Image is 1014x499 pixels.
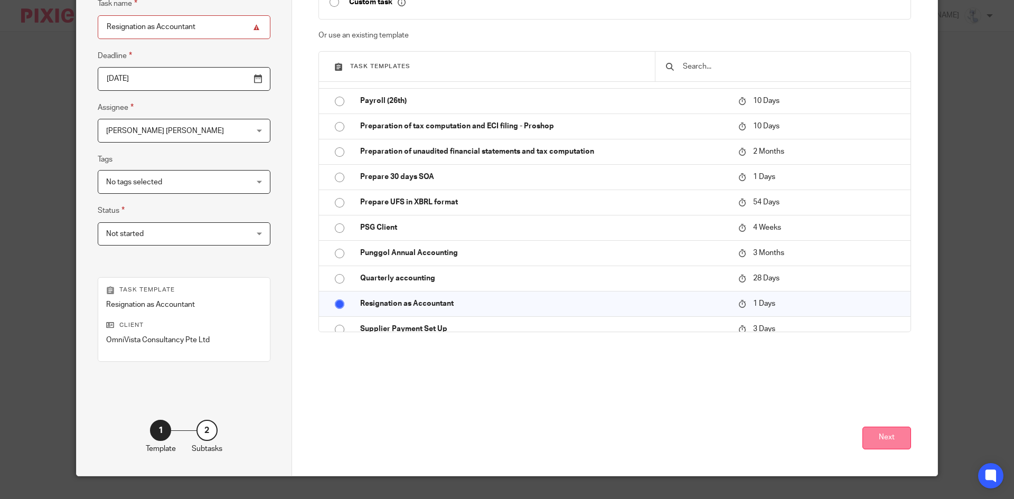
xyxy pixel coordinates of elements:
[360,146,728,157] p: Preparation of unaudited financial statements and tax computation
[196,420,218,441] div: 2
[360,298,728,309] p: Resignation as Accountant
[350,63,410,69] span: Task templates
[753,123,780,130] span: 10 Days
[106,321,262,329] p: Client
[360,172,728,182] p: Prepare 30 days SOA
[753,173,775,181] span: 1 Days
[360,96,728,106] p: Payroll (26th)
[753,199,780,206] span: 54 Days
[106,178,162,186] span: No tags selected
[682,61,900,72] input: Search...
[318,30,912,41] p: Or use an existing template
[360,222,728,233] p: PSG Client
[98,50,132,62] label: Deadline
[753,224,781,231] span: 4 Weeks
[98,101,134,114] label: Assignee
[360,248,728,258] p: Punggol Annual Accounting
[753,325,775,333] span: 3 Days
[98,15,270,39] input: Task name
[106,127,224,135] span: [PERSON_NAME] [PERSON_NAME]
[753,97,780,105] span: 10 Days
[360,197,728,208] p: Prepare UFS in XBRL format
[150,420,171,441] div: 1
[753,300,775,307] span: 1 Days
[753,249,784,257] span: 3 Months
[106,230,144,238] span: Not started
[753,275,780,282] span: 28 Days
[146,444,176,454] p: Template
[98,67,270,91] input: Pick a date
[106,335,262,345] p: OmniVista Consultancy Pte Ltd
[106,286,262,294] p: Task template
[862,427,911,449] button: Next
[106,299,262,310] p: Resignation as Accountant
[360,121,728,131] p: Preparation of tax computation and ECI filing - Proshop
[360,273,728,284] p: Quarterly accounting
[753,148,784,155] span: 2 Months
[98,154,112,165] label: Tags
[192,444,222,454] p: Subtasks
[98,204,125,216] label: Status
[360,324,728,334] p: Supplier Payment Set Up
